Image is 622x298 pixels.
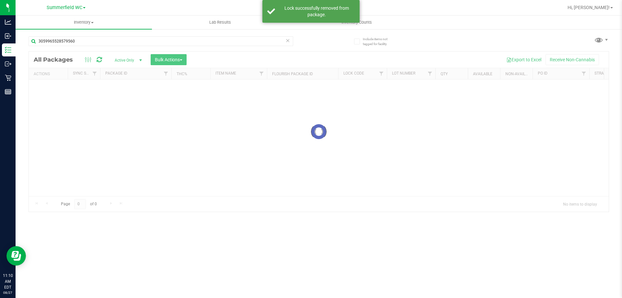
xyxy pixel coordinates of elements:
[279,5,355,18] div: Lock successfully removed from package.
[16,16,152,29] a: Inventory
[47,5,82,10] span: Summerfield WC
[6,246,26,266] iframe: Resource center
[5,89,11,95] inline-svg: Reports
[285,36,290,45] span: Clear
[152,16,288,29] a: Lab Results
[5,75,11,81] inline-svg: Retail
[568,5,610,10] span: Hi, [PERSON_NAME]!
[5,61,11,67] inline-svg: Outbound
[5,47,11,53] inline-svg: Inventory
[5,33,11,39] inline-svg: Inbound
[5,19,11,25] inline-svg: Analytics
[201,19,240,25] span: Lab Results
[16,19,152,25] span: Inventory
[3,273,13,290] p: 11:10 AM EDT
[363,37,395,46] span: Include items not tagged for facility
[29,36,293,46] input: Search Package ID, Item Name, SKU, Lot or Part Number...
[3,290,13,295] p: 08/27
